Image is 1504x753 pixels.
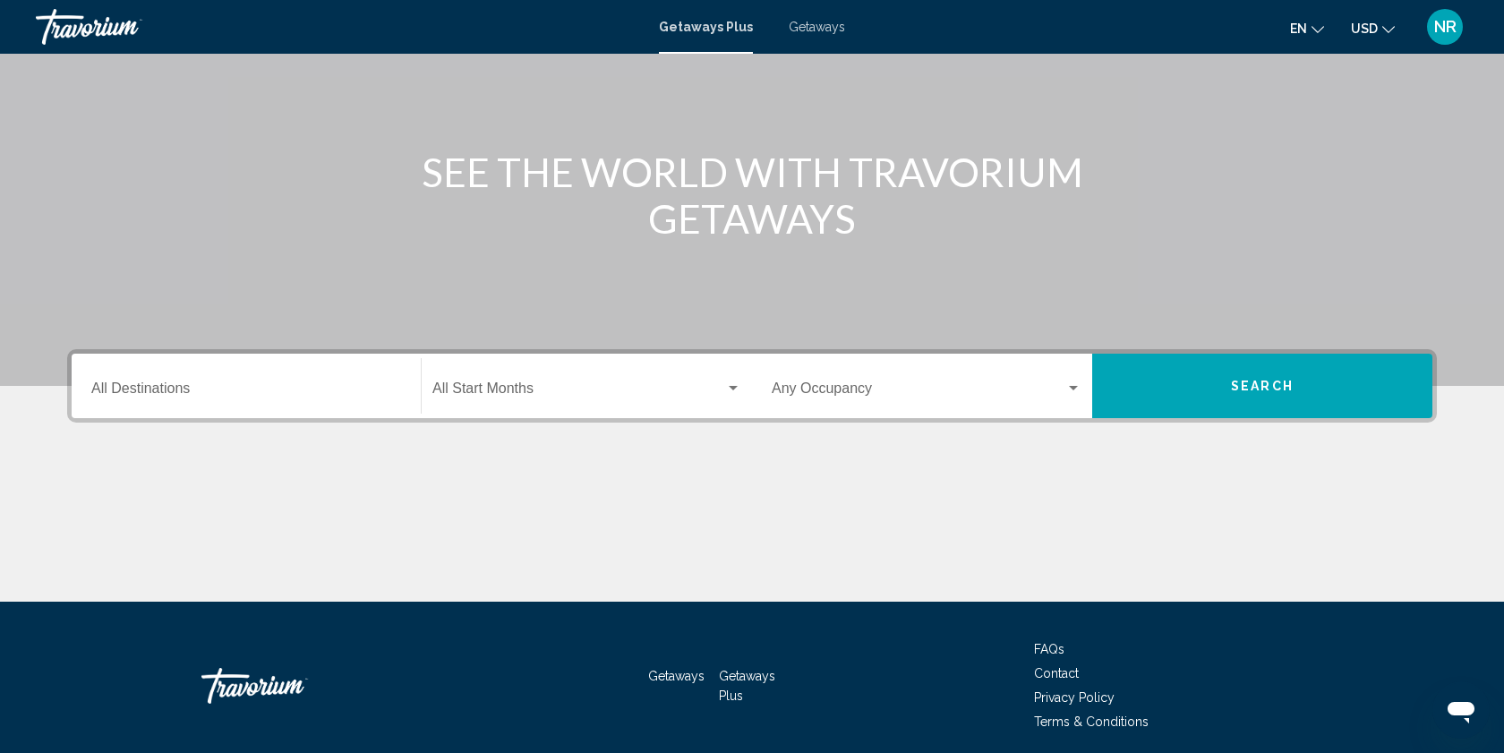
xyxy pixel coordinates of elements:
[719,669,775,703] a: Getaways Plus
[659,20,753,34] a: Getaways Plus
[1034,714,1149,729] a: Terms & Conditions
[1092,354,1432,418] button: Search
[72,354,1432,418] div: Search widget
[1034,642,1064,656] a: FAQs
[1422,8,1468,46] button: User Menu
[648,669,705,683] a: Getaways
[416,149,1088,242] h1: SEE THE WORLD WITH TRAVORIUM GETAWAYS
[1034,666,1079,680] a: Contact
[201,659,380,713] a: Travorium
[1434,18,1457,36] span: NR
[1290,21,1307,36] span: en
[1432,681,1490,739] iframe: Button to launch messaging window
[1351,21,1378,36] span: USD
[36,9,641,45] a: Travorium
[1290,15,1324,41] button: Change language
[1231,380,1294,394] span: Search
[1351,15,1395,41] button: Change currency
[1034,690,1115,705] a: Privacy Policy
[789,20,845,34] a: Getaways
